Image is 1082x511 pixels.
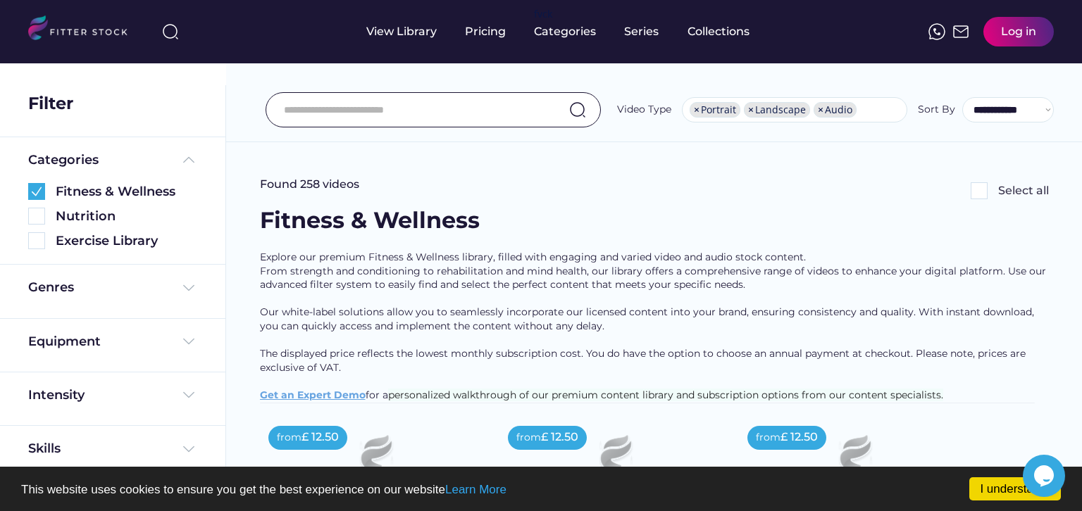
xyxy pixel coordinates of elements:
[569,101,586,118] img: search-normal.svg
[918,103,955,117] div: Sort By
[688,24,750,39] div: Collections
[781,429,818,445] div: £ 12.50
[818,105,823,115] span: ×
[28,151,99,169] div: Categories
[928,23,945,40] img: meteor-icons_whatsapp%20%281%29.svg
[28,279,74,296] div: Genres
[28,92,73,115] div: Filter
[28,183,45,200] img: Group%201000002360.svg
[1023,455,1068,497] iframe: chat widget
[56,208,197,225] div: Nutrition
[260,347,1028,374] span: The displayed price reflects the lowest monthly subscription cost. You do have the option to choo...
[56,183,197,201] div: Fitness & Wellness
[180,386,197,403] img: Frame%20%284%29.svg
[952,23,969,40] img: Frame%2051.svg
[56,232,197,250] div: Exercise Library
[180,151,197,168] img: Frame%20%285%29.svg
[744,102,810,118] li: Landscape
[260,177,359,192] div: Found 258 videos
[28,208,45,225] img: Rectangle%205126.svg
[534,7,552,21] div: fvck
[541,429,578,445] div: £ 12.50
[617,103,671,117] div: Video Type
[756,431,781,445] div: from
[260,389,366,401] a: Get an Expert Demo
[260,205,480,236] div: Fitness & Wellness
[814,102,857,118] li: Audio
[301,429,339,445] div: £ 12.50
[28,15,139,44] img: LOGO.svg
[162,23,179,40] img: search-normal%203.svg
[748,105,754,115] span: ×
[21,484,1061,496] p: This website uses cookies to ensure you get the best experience on our website
[180,333,197,350] img: Frame%20%284%29.svg
[28,386,85,404] div: Intensity
[180,441,197,458] img: Frame%20%284%29.svg
[998,183,1049,198] div: Select all
[28,232,45,249] img: Rectangle%205126.svg
[969,477,1061,500] a: I understand!
[445,483,506,496] a: Learn More
[465,24,506,39] div: Pricing
[534,24,596,39] div: Categories
[28,440,63,458] div: Skills
[971,182,988,199] img: Rectangle%205126.svg
[624,24,659,39] div: Series
[277,431,301,445] div: from
[260,251,1049,403] div: Explore our premium Fitness & Wellness library, filled with engaging and varied video and audio s...
[180,279,197,296] img: Frame%20%284%29.svg
[366,24,437,39] div: View Library
[1001,24,1036,39] div: Log in
[28,333,101,351] div: Equipment
[694,105,699,115] span: ×
[388,389,943,401] span: personalized walkthrough of our premium content library and subscription options from our content...
[690,102,740,118] li: Portrait
[516,431,541,445] div: from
